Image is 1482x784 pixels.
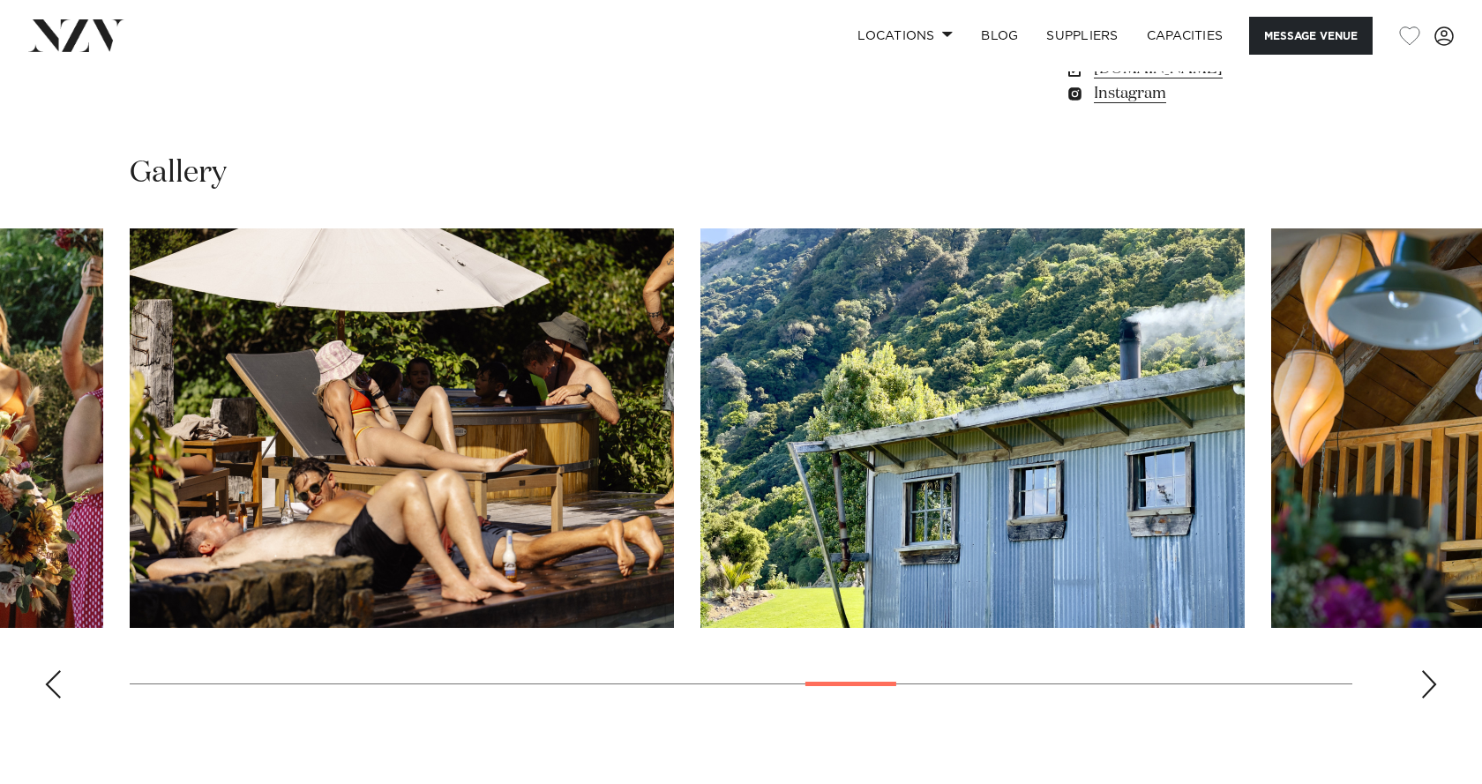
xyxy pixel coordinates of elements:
a: Instagram [1065,81,1352,106]
button: Message Venue [1249,17,1373,55]
a: Capacities [1133,17,1238,55]
swiper-slide: 18 / 29 [700,228,1245,628]
h2: Gallery [130,153,227,193]
a: Locations [843,17,967,55]
a: BLOG [967,17,1032,55]
a: SUPPLIERS [1032,17,1132,55]
swiper-slide: 17 / 29 [130,228,674,628]
img: nzv-logo.png [28,19,124,51]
